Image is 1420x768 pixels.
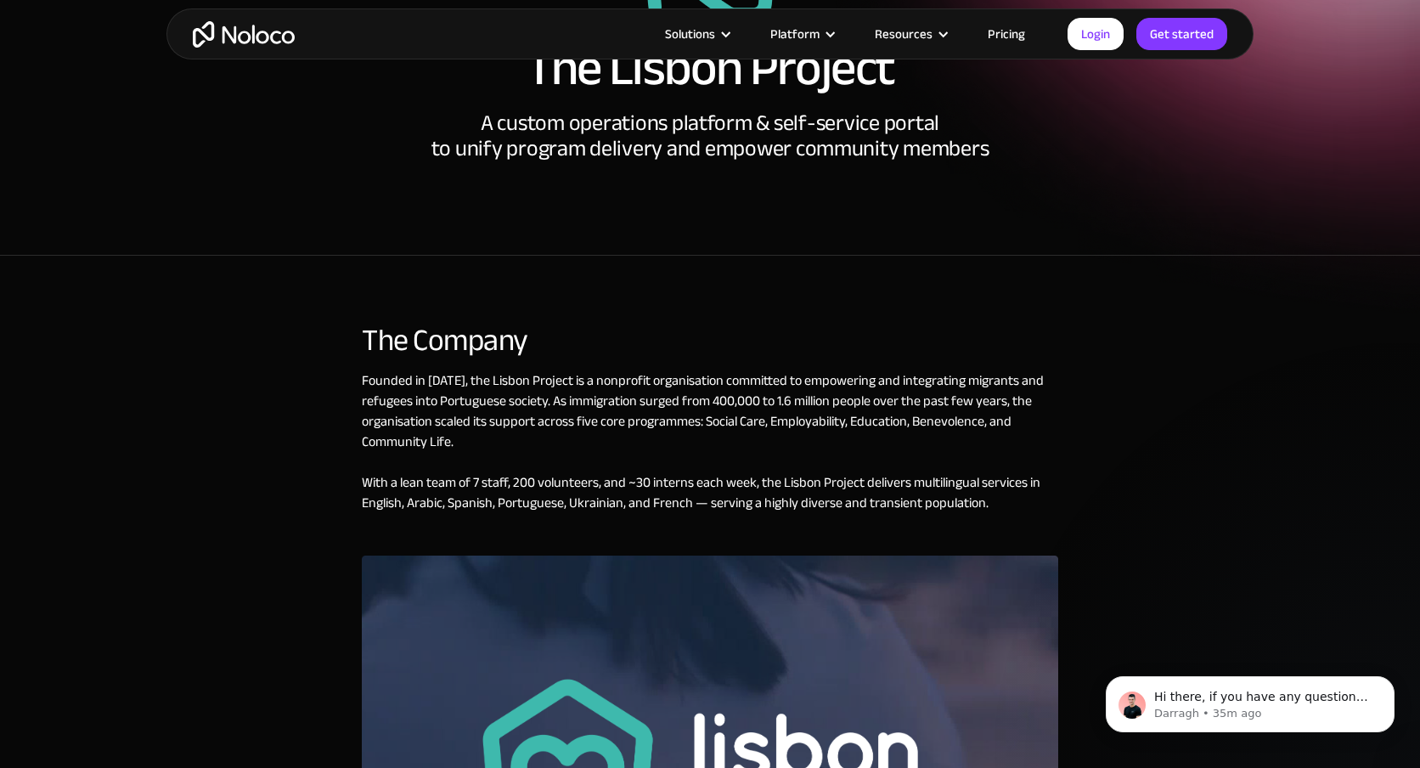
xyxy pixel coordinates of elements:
iframe: Intercom notifications message [1080,641,1420,760]
div: Platform [770,23,820,45]
div: Solutions [665,23,715,45]
div: Founded in [DATE], the Lisbon Project is a nonprofit organisation committed to empowering and int... [362,370,1058,556]
a: Pricing [966,23,1046,45]
h1: The Lisbon Project [526,42,895,93]
div: Platform [749,23,854,45]
div: Solutions [644,23,749,45]
div: Resources [854,23,966,45]
a: Get started [1136,18,1227,50]
a: Login [1068,18,1124,50]
div: The Company [362,324,1058,358]
div: A custom operations platform & self-service portal to unify program delivery and empower communit... [431,110,989,161]
div: Resources [875,23,933,45]
a: home [193,21,295,48]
